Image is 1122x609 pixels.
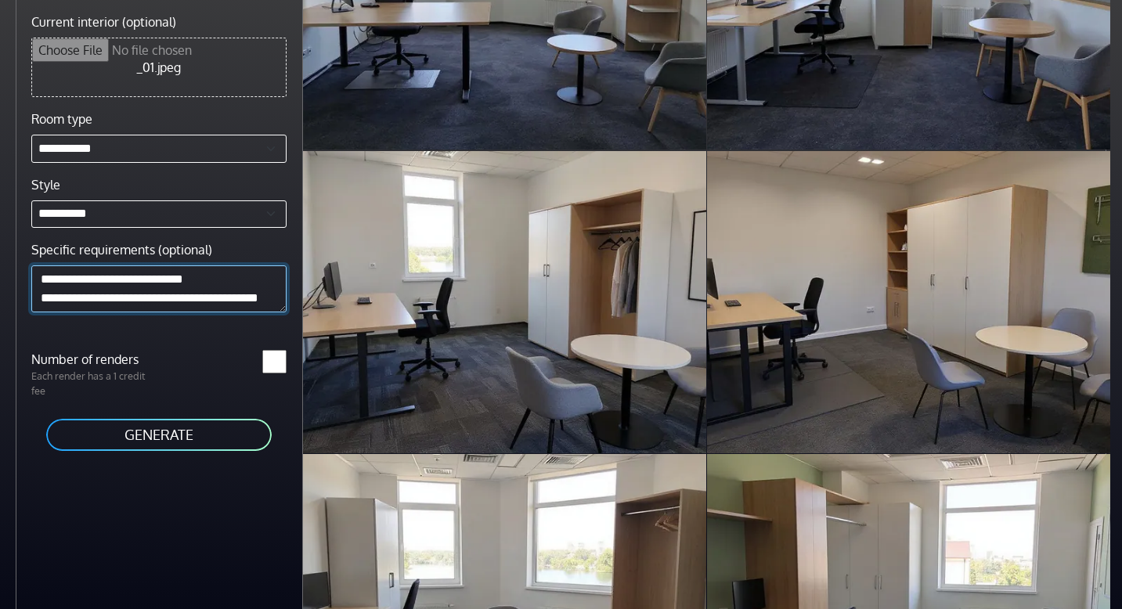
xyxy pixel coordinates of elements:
p: Each render has a 1 credit fee [22,369,159,398]
label: Style [31,175,60,194]
label: Number of renders [22,350,159,369]
button: GENERATE [45,417,273,452]
label: Room type [31,110,92,128]
label: Specific requirements (optional) [31,240,212,259]
label: Current interior (optional) [31,13,176,31]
